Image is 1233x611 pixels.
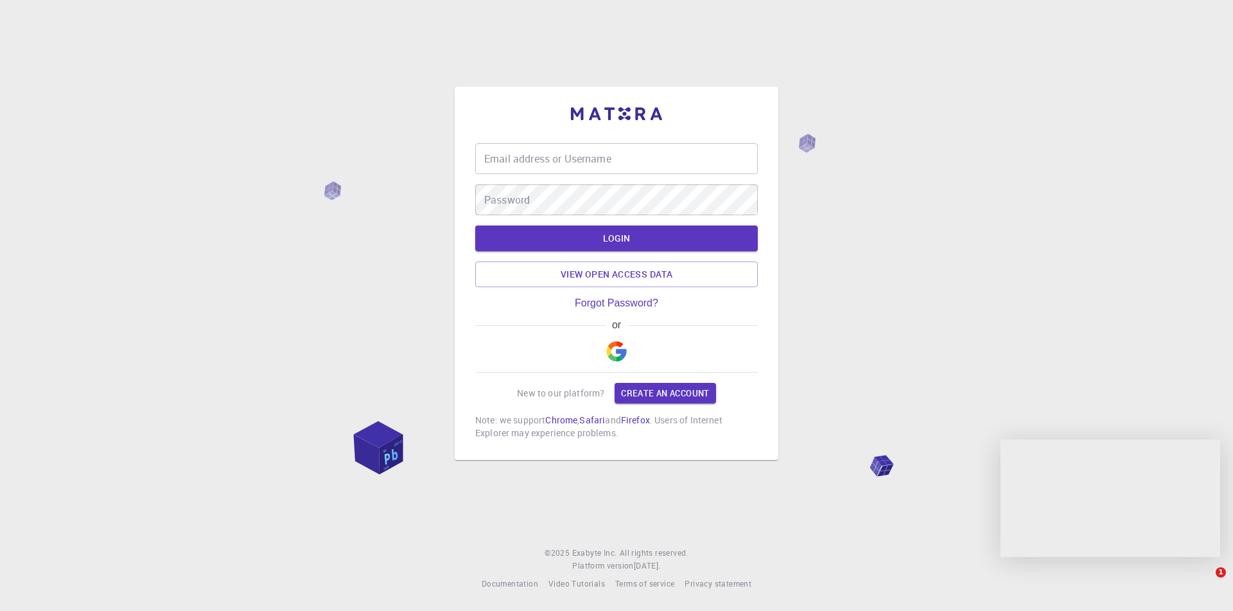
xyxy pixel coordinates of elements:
span: Platform version [572,560,633,572]
a: [DATE]. [634,560,661,572]
span: Documentation [482,578,538,589]
span: [DATE] . [634,560,661,571]
span: 1 [1216,567,1226,578]
p: New to our platform? [517,387,604,400]
a: Terms of service [615,578,674,590]
a: Firefox [621,414,650,426]
img: Google [606,341,627,362]
a: Privacy statement [685,578,751,590]
span: Exabyte Inc. [572,547,617,558]
span: Privacy statement [685,578,751,589]
span: Terms of service [615,578,674,589]
a: Safari [579,414,605,426]
a: Documentation [482,578,538,590]
a: Exabyte Inc. [572,547,617,560]
span: All rights reserved. [620,547,688,560]
p: Note: we support , and . Users of Internet Explorer may experience problems. [475,414,758,439]
span: Video Tutorials [548,578,605,589]
iframe: Intercom live chat message [1001,439,1220,557]
iframe: Intercom live chat [1189,567,1220,598]
a: View open access data [475,261,758,287]
a: Video Tutorials [548,578,605,590]
span: © 2025 [545,547,572,560]
a: Chrome [545,414,577,426]
a: Forgot Password? [575,297,658,309]
span: or [606,319,627,331]
button: LOGIN [475,226,758,251]
a: Create an account [615,383,715,403]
